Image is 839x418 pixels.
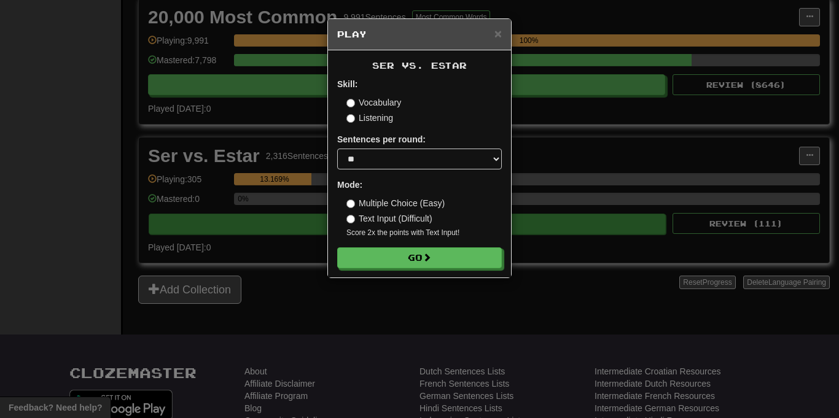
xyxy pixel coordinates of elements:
[494,27,502,40] button: Close
[346,114,355,123] input: Listening
[494,26,502,41] span: ×
[337,133,426,145] label: Sentences per round:
[346,112,393,124] label: Listening
[346,197,445,209] label: Multiple Choice (Easy)
[346,212,432,225] label: Text Input (Difficult)
[346,215,355,223] input: Text Input (Difficult)
[346,228,502,238] small: Score 2x the points with Text Input !
[337,79,357,89] strong: Skill:
[337,28,502,41] h5: Play
[337,180,362,190] strong: Mode:
[346,199,355,208] input: Multiple Choice (Easy)
[337,247,502,268] button: Go
[346,96,401,109] label: Vocabulary
[346,99,355,107] input: Vocabulary
[372,60,467,71] span: Ser vs. Estar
